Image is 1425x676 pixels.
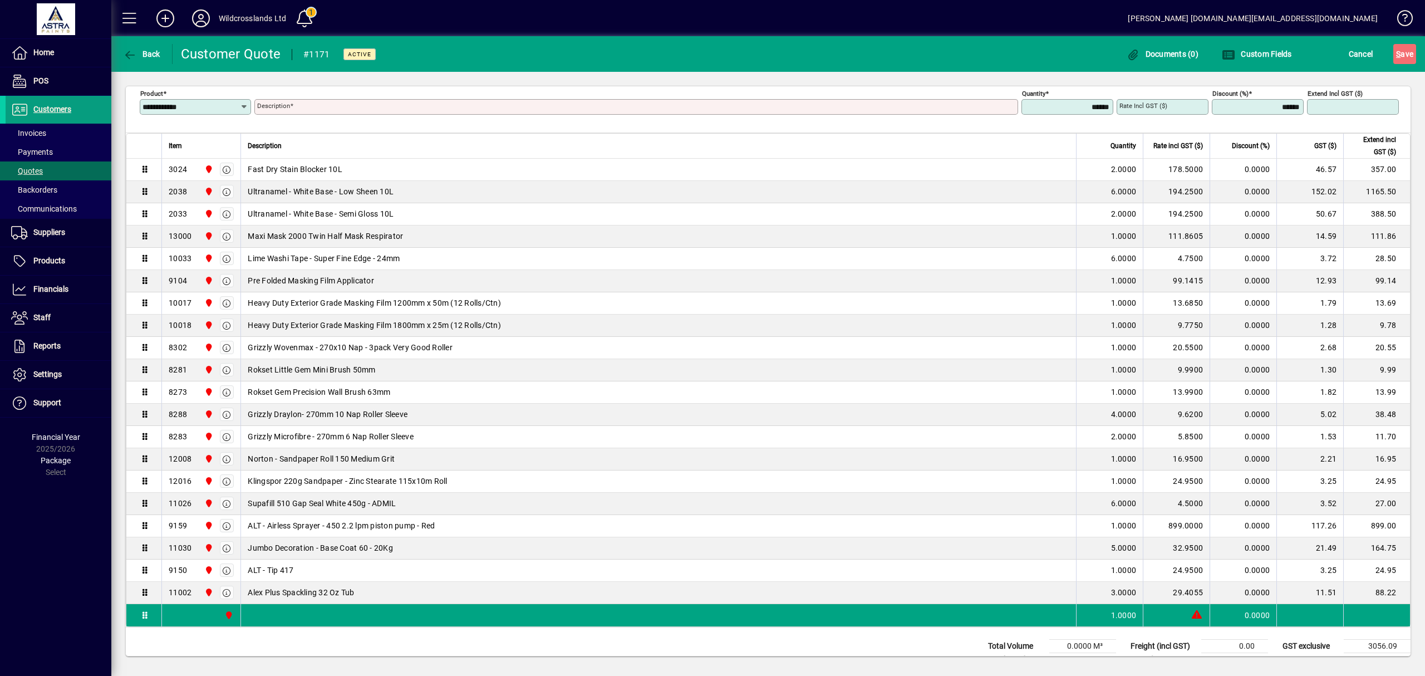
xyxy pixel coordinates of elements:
[202,364,214,376] span: Onehunga
[1393,44,1416,64] button: Save
[1343,537,1410,560] td: 164.75
[1277,653,1344,666] td: GST
[248,587,354,598] span: Alex Plus Spackling 32 Oz Tub
[202,475,214,487] span: Onehunga
[1111,164,1137,175] span: 2.0000
[1343,159,1410,181] td: 357.00
[1396,45,1413,63] span: ave
[248,253,400,264] span: Lime Washi Tape - Super Fine Edge - 24mm
[1150,409,1203,420] div: 9.6200
[1150,186,1203,197] div: 194.2500
[32,433,80,442] span: Financial Year
[248,275,374,286] span: Pre Folded Masking Film Applicator
[1150,476,1203,487] div: 24.9500
[169,231,191,242] div: 13000
[982,639,1049,653] td: Total Volume
[1343,448,1410,471] td: 16.95
[6,180,111,199] a: Backorders
[11,204,77,213] span: Communications
[202,230,214,242] span: Onehunga
[1343,203,1410,226] td: 388.50
[41,456,71,465] span: Package
[11,148,53,156] span: Payments
[111,44,173,64] app-page-header-button: Back
[1111,453,1137,464] span: 1.0000
[6,67,111,95] a: POS
[1276,337,1343,359] td: 2.68
[1150,297,1203,308] div: 13.6850
[1150,364,1203,375] div: 9.9900
[1276,493,1343,515] td: 3.52
[202,408,214,420] span: Onehunga
[1210,248,1276,270] td: 0.0000
[1111,386,1137,398] span: 1.0000
[1343,337,1410,359] td: 20.55
[33,285,68,293] span: Financials
[1343,226,1410,248] td: 111.86
[1276,560,1343,582] td: 3.25
[1343,493,1410,515] td: 27.00
[1314,140,1336,152] span: GST ($)
[33,313,51,322] span: Staff
[1344,639,1411,653] td: 3056.09
[1111,565,1137,576] span: 1.0000
[1210,203,1276,226] td: 0.0000
[202,341,214,354] span: Onehunga
[1210,315,1276,337] td: 0.0000
[1276,582,1343,604] td: 11.51
[169,476,191,487] div: 12016
[1125,639,1201,653] td: Freight (incl GST)
[257,102,290,110] mat-label: Description
[1343,471,1410,493] td: 24.95
[169,386,187,398] div: 8273
[1343,270,1410,292] td: 99.14
[1276,159,1343,181] td: 46.57
[1210,337,1276,359] td: 0.0000
[1343,426,1410,448] td: 11.70
[202,297,214,309] span: Onehunga
[1308,89,1363,97] mat-label: Extend incl GST ($)
[1022,89,1045,97] mat-label: Quantity
[1276,181,1343,203] td: 152.02
[982,653,1049,666] td: Total Weight
[123,50,160,58] span: Back
[183,8,219,28] button: Profile
[1150,587,1203,598] div: 29.4055
[1111,186,1137,197] span: 6.0000
[1111,431,1137,442] span: 2.0000
[1346,44,1376,64] button: Cancel
[1150,542,1203,553] div: 32.9500
[1150,565,1203,576] div: 24.9500
[1276,359,1343,381] td: 1.30
[1111,342,1137,353] span: 1.0000
[222,609,234,621] span: Onehunga
[1111,520,1137,531] span: 1.0000
[1125,653,1201,666] td: Rounding
[1150,164,1203,175] div: 178.5000
[33,105,71,114] span: Customers
[33,370,62,379] span: Settings
[6,199,111,218] a: Communications
[1276,515,1343,537] td: 117.26
[1111,476,1137,487] span: 1.0000
[202,275,214,287] span: Onehunga
[202,542,214,554] span: Onehunga
[1276,404,1343,426] td: 5.02
[6,124,111,143] a: Invoices
[1343,248,1410,270] td: 28.50
[1111,587,1137,598] span: 3.0000
[248,453,395,464] span: Norton - Sandpaper Roll 150 Medium Grit
[1343,381,1410,404] td: 13.99
[1210,292,1276,315] td: 0.0000
[1111,498,1137,509] span: 6.0000
[6,304,111,332] a: Staff
[1150,208,1203,219] div: 194.2500
[1111,231,1137,242] span: 1.0000
[1343,404,1410,426] td: 38.48
[1111,297,1137,308] span: 1.0000
[1110,140,1136,152] span: Quantity
[169,587,191,598] div: 11002
[1210,159,1276,181] td: 0.0000
[1343,292,1410,315] td: 13.69
[202,319,214,331] span: Onehunga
